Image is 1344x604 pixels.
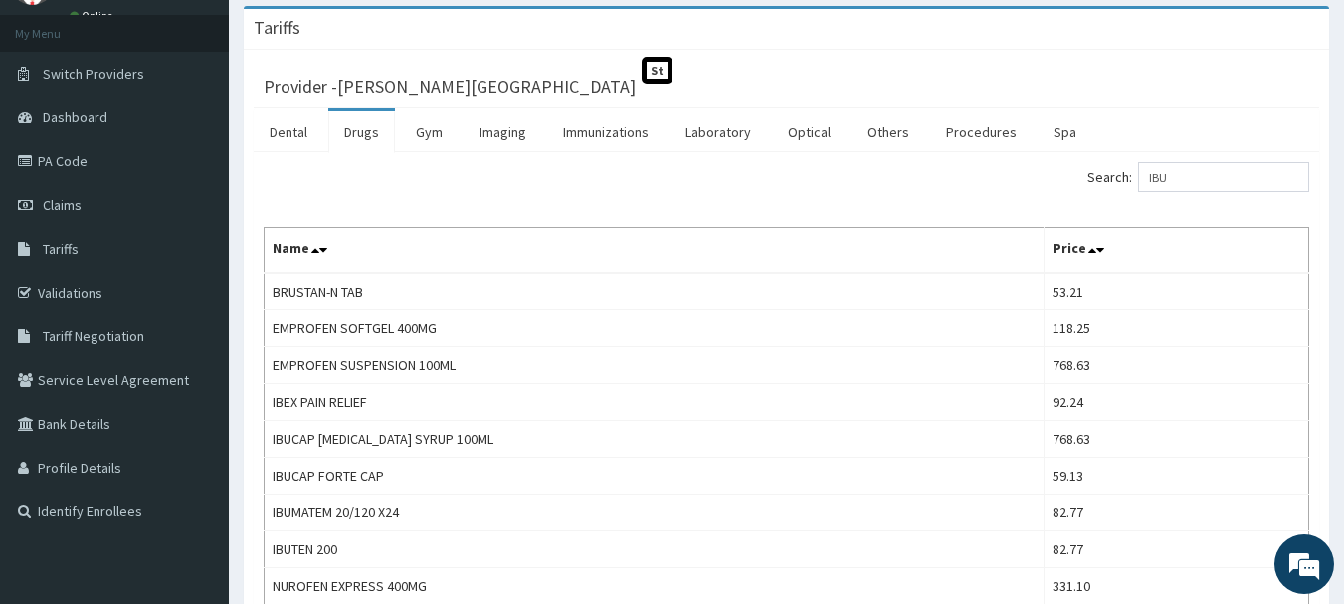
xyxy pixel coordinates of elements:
td: IBUCAP [MEDICAL_DATA] SYRUP 100ML [265,421,1045,458]
span: St [642,57,672,84]
input: Search: [1138,162,1309,192]
span: Claims [43,196,82,214]
td: 768.63 [1045,347,1309,384]
td: BRUSTAN-N TAB [265,273,1045,310]
span: We're online! [115,177,275,378]
td: IBUTEN 200 [265,531,1045,568]
td: IBUCAP FORTE CAP [265,458,1045,495]
h3: Provider - [PERSON_NAME][GEOGRAPHIC_DATA] [264,78,636,96]
th: Name [265,228,1045,274]
td: 82.77 [1045,495,1309,531]
td: 768.63 [1045,421,1309,458]
a: Dental [254,111,323,153]
td: IBEX PAIN RELIEF [265,384,1045,421]
td: 59.13 [1045,458,1309,495]
h3: Tariffs [254,19,300,37]
textarea: Type your message and hit 'Enter' [10,397,379,467]
a: Laboratory [670,111,767,153]
td: 53.21 [1045,273,1309,310]
a: Procedures [930,111,1033,153]
a: Optical [772,111,847,153]
span: Switch Providers [43,65,144,83]
img: d_794563401_company_1708531726252_794563401 [37,100,81,149]
th: Price [1045,228,1309,274]
a: Immunizations [547,111,665,153]
td: 118.25 [1045,310,1309,347]
span: Dashboard [43,108,107,126]
div: Minimize live chat window [326,10,374,58]
div: Chat with us now [103,111,334,137]
a: Drugs [328,111,395,153]
td: IBUMATEM 20/120 X24 [265,495,1045,531]
a: Gym [400,111,459,153]
td: 82.77 [1045,531,1309,568]
a: Spa [1038,111,1092,153]
label: Search: [1087,162,1309,192]
span: Tariffs [43,240,79,258]
td: 92.24 [1045,384,1309,421]
span: Tariff Negotiation [43,327,144,345]
a: Others [852,111,925,153]
a: Online [70,9,117,23]
a: Imaging [464,111,542,153]
td: EMPROFEN SUSPENSION 100ML [265,347,1045,384]
td: EMPROFEN SOFTGEL 400MG [265,310,1045,347]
